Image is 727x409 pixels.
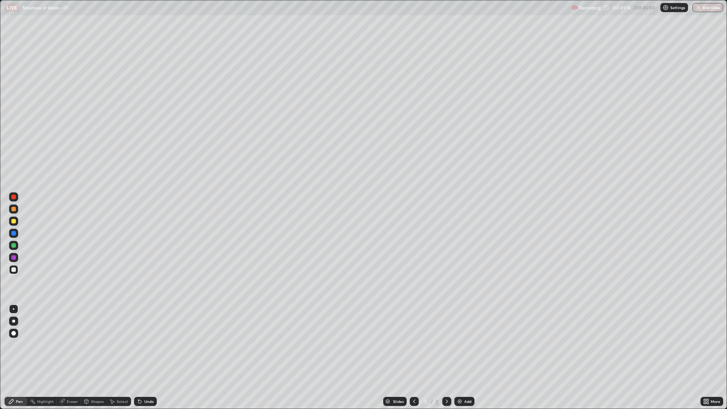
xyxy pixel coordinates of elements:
div: Eraser [67,400,78,403]
img: class-settings-icons [663,5,669,11]
div: More [711,400,720,403]
div: 3 [422,399,429,404]
p: Settings [670,6,685,9]
p: Structure of Atom - 01 [22,5,68,11]
p: LIVE [7,5,17,11]
img: end-class-cross [695,5,701,11]
img: recording.375f2c34.svg [572,5,578,11]
div: Undo [144,400,154,403]
div: Add [464,400,471,403]
div: Highlight [37,400,54,403]
img: add-slide-button [457,398,463,404]
div: / [431,399,433,404]
button: End Class [693,3,723,12]
div: 3 [435,398,439,405]
div: Shapes [91,400,104,403]
div: Slides [393,400,404,403]
div: Select [117,400,128,403]
div: Pen [16,400,23,403]
p: Recording [579,5,601,11]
